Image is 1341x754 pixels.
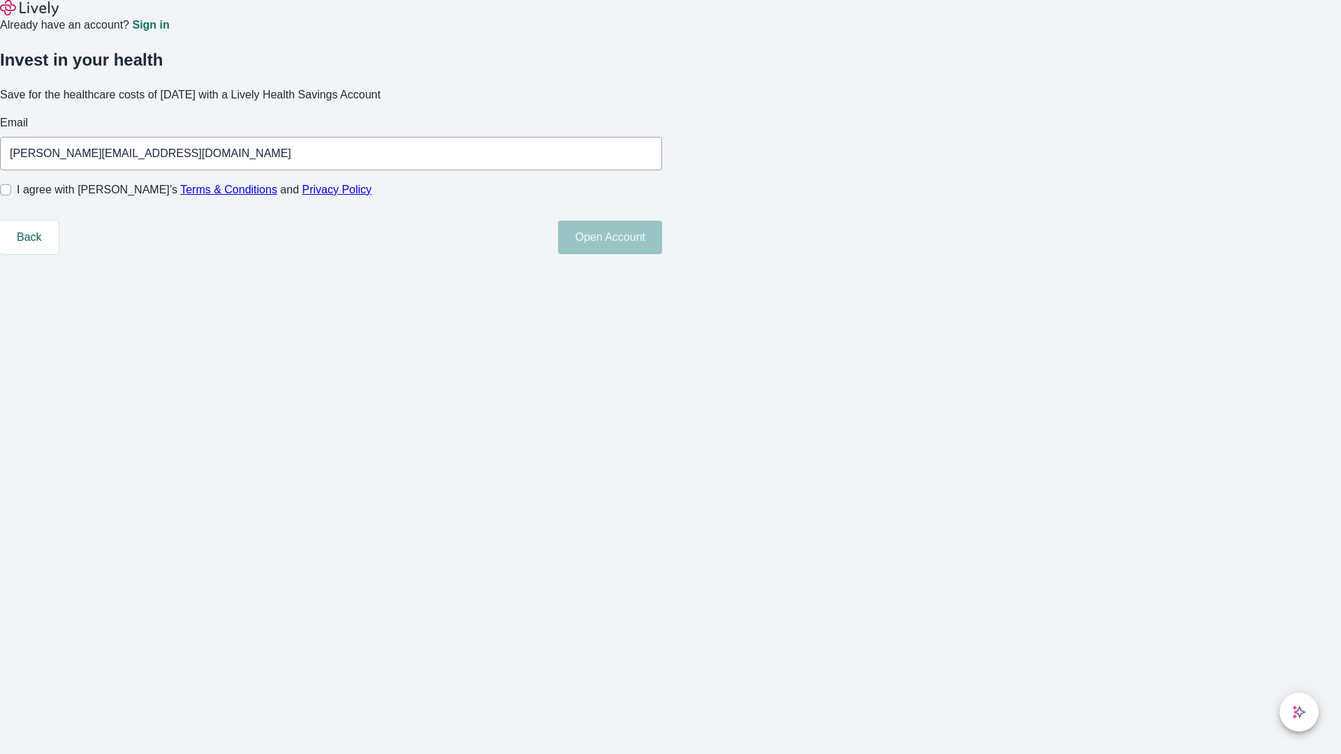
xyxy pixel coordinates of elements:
[17,182,372,198] span: I agree with [PERSON_NAME]’s and
[132,20,169,31] a: Sign in
[1292,705,1306,719] svg: Lively AI Assistant
[1280,693,1319,732] button: chat
[180,184,277,195] a: Terms & Conditions
[302,184,372,195] a: Privacy Policy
